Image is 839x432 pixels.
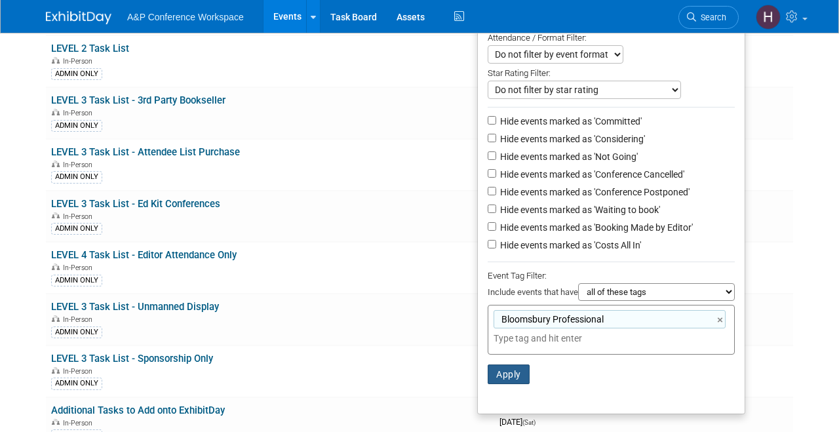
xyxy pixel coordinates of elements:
span: Bloomsbury Professional [499,313,604,326]
div: Attendance / Format Filter: [488,30,735,45]
span: A&P Conference Workspace [127,12,244,22]
span: In-Person [63,212,96,221]
label: Hide events marked as 'Not Going' [498,150,638,163]
img: In-Person Event [52,315,60,322]
a: LEVEL 3 Task List - Unmanned Display [51,301,219,313]
span: [DATE] [499,417,536,427]
img: In-Person Event [52,264,60,270]
span: In-Person [63,161,96,169]
img: Hannah Siegel [756,5,781,29]
div: Event Tag Filter: [488,268,735,283]
div: ADMIN ONLY [51,223,102,235]
a: Search [678,6,739,29]
a: LEVEL 2 Task List [51,43,129,54]
div: Include events that have [488,283,735,305]
img: In-Person Event [52,161,60,167]
span: In-Person [63,367,96,376]
span: In-Person [63,57,96,66]
input: Type tag and hit enter [494,332,677,345]
div: ADMIN ONLY [51,68,102,80]
img: In-Person Event [52,57,60,64]
button: Apply [488,364,530,384]
a: LEVEL 3 Task List - Attendee List Purchase [51,146,240,158]
span: In-Person [63,109,96,117]
span: (Sat) [522,419,536,426]
label: Hide events marked as 'Committed' [498,115,642,128]
a: LEVEL 3 Task List - Ed Kit Conferences [51,198,220,210]
img: ExhibitDay [46,11,111,24]
img: In-Person Event [52,212,60,219]
div: ADMIN ONLY [51,275,102,286]
div: ADMIN ONLY [51,171,102,183]
img: In-Person Event [52,419,60,425]
img: In-Person Event [52,109,60,115]
span: In-Person [63,315,96,324]
a: LEVEL 4 Task List - Editor Attendance Only [51,249,237,261]
a: LEVEL 3 Task List - Sponsorship Only [51,353,213,364]
span: In-Person [63,264,96,272]
a: LEVEL 3 Task List - 3rd Party Bookseller [51,94,225,106]
label: Hide events marked as 'Costs All In' [498,239,641,252]
a: Additional Tasks to Add onto ExhibitDay [51,404,225,416]
span: In-Person [63,419,96,427]
label: Hide events marked as 'Conference Cancelled' [498,168,684,181]
label: Hide events marked as 'Waiting to book' [498,203,660,216]
img: In-Person Event [52,367,60,374]
label: Hide events marked as 'Booking Made by Editor' [498,221,693,234]
div: ADMIN ONLY [51,378,102,389]
span: Search [696,12,726,22]
label: Hide events marked as 'Considering' [498,132,645,146]
a: × [717,313,726,328]
label: Hide events marked as 'Conference Postponed' [498,186,690,199]
div: ADMIN ONLY [51,120,102,132]
div: Star Rating Filter: [488,64,735,81]
div: ADMIN ONLY [51,326,102,338]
